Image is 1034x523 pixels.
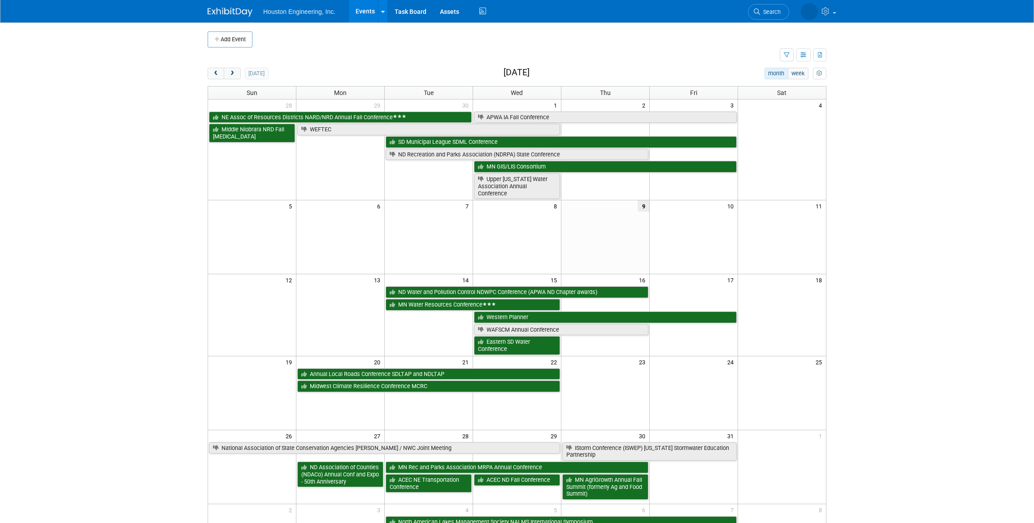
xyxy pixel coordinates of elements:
[373,274,384,285] span: 13
[386,286,648,298] a: ND Water and Pollution Control NDWPC Conference (APWA ND Chapter awards)
[726,356,738,367] span: 24
[245,68,269,79] button: [DATE]
[373,356,384,367] span: 20
[288,504,296,515] span: 2
[474,112,737,123] a: APWA IA Fall Conference
[386,462,648,473] a: MN Rec and Parks Association MRPA Annual Conference
[562,442,737,461] a: IStorm Conference (ISWEP) [US_STATE] Stormwater Education Partnership
[461,274,473,285] span: 14
[760,9,781,15] span: Search
[813,68,826,79] button: myCustomButton
[474,474,560,486] a: ACEC ND Fall Conference
[208,68,224,79] button: prev
[638,430,649,441] span: 30
[638,200,649,212] span: 9
[788,68,808,79] button: week
[553,200,561,212] span: 8
[373,99,384,111] span: 29
[801,3,818,20] img: Heidi Joarnt
[641,504,649,515] span: 6
[765,68,788,79] button: month
[209,112,472,123] a: NE Assoc of Resources Districts NARD/NRD Annual Fall Conference
[424,89,434,96] span: Tue
[474,161,737,173] a: MN GIS/LIS Consortium
[730,504,738,515] span: 7
[562,474,648,500] a: MN AgriGrowth Annual Fall Summit (formerly Ag and Food Summit)
[373,430,384,441] span: 27
[730,99,738,111] span: 3
[550,274,561,285] span: 15
[638,274,649,285] span: 16
[818,504,826,515] span: 8
[376,200,384,212] span: 6
[285,274,296,285] span: 12
[209,442,560,454] a: National Association of State Conservation Agencies [PERSON_NAME] / NWC Joint Meeting
[474,324,648,336] a: WAFSCM Annual Conference
[208,31,252,48] button: Add Event
[818,430,826,441] span: 1
[815,274,826,285] span: 18
[386,149,648,160] a: ND Recreation and Parks Association (NDRPA) State Conference
[461,356,473,367] span: 21
[386,474,472,493] a: ACEC NE Transportation Conference
[553,504,561,515] span: 5
[690,89,697,96] span: Fri
[777,89,786,96] span: Sat
[511,89,523,96] span: Wed
[285,99,296,111] span: 28
[386,299,560,311] a: MN Water Resources Conference
[247,89,257,96] span: Sun
[726,200,738,212] span: 10
[285,356,296,367] span: 19
[550,430,561,441] span: 29
[474,311,737,323] a: Western Planner
[638,356,649,367] span: 23
[726,430,738,441] span: 31
[465,504,473,515] span: 4
[461,99,473,111] span: 30
[726,274,738,285] span: 17
[334,89,347,96] span: Mon
[208,8,252,17] img: ExhibitDay
[641,99,649,111] span: 2
[748,4,789,20] a: Search
[504,68,530,78] h2: [DATE]
[209,124,295,142] a: Middle Niobrara NRD Fall [MEDICAL_DATA]
[465,200,473,212] span: 7
[550,356,561,367] span: 22
[386,136,736,148] a: SD Municipal League SDML Conference
[474,173,560,199] a: Upper [US_STATE] Water Association Annual Conference
[817,71,822,77] i: Personalize Calendar
[297,124,560,135] a: WEFTEC
[815,200,826,212] span: 11
[461,430,473,441] span: 28
[600,89,611,96] span: Thu
[815,356,826,367] span: 25
[297,380,560,392] a: Midwest Climate Resilience Conference MCRC
[376,504,384,515] span: 3
[263,8,335,15] span: Houston Engineering, Inc.
[474,336,560,354] a: Eastern SD Water Conference
[297,368,560,380] a: Annual Local Roads Conference SDLTAP and NDLTAP
[285,430,296,441] span: 26
[297,462,383,487] a: ND Association of Counties (NDACo) Annual Conf and Expo - 50th Anniversary
[224,68,240,79] button: next
[553,99,561,111] span: 1
[288,200,296,212] span: 5
[818,99,826,111] span: 4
